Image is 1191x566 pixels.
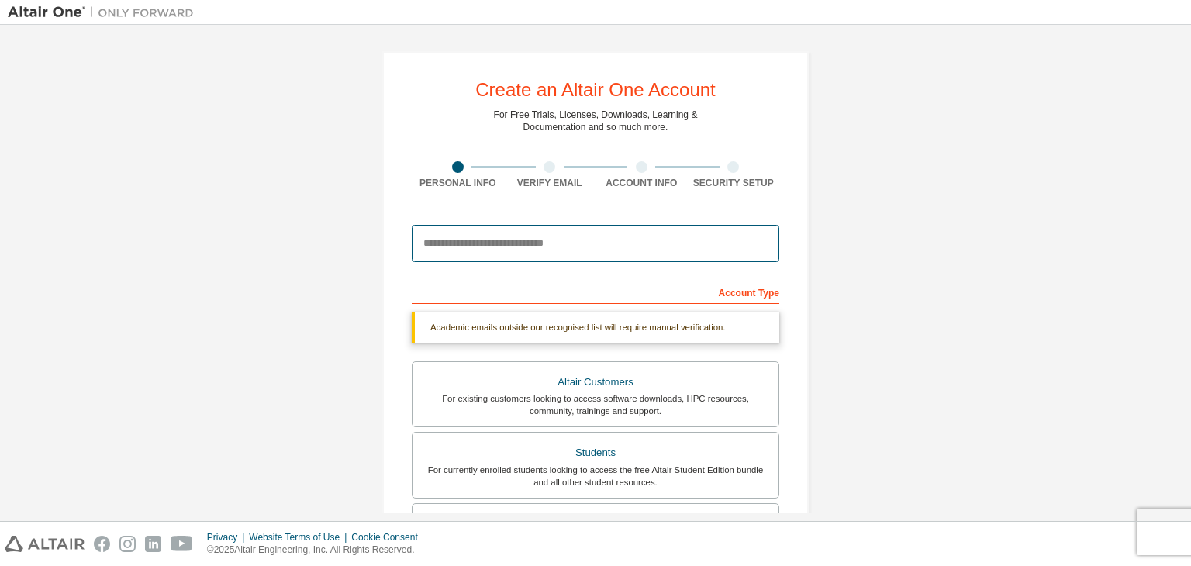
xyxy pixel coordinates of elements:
div: Account Info [595,177,688,189]
div: For Free Trials, Licenses, Downloads, Learning & Documentation and so much more. [494,109,698,133]
div: Account Type [412,279,779,304]
img: facebook.svg [94,536,110,552]
div: Academic emails outside our recognised list will require manual verification. [412,312,779,343]
div: Personal Info [412,177,504,189]
img: altair_logo.svg [5,536,85,552]
img: instagram.svg [119,536,136,552]
div: Verify Email [504,177,596,189]
div: Security Setup [688,177,780,189]
p: © 2025 Altair Engineering, Inc. All Rights Reserved. [207,544,427,557]
img: linkedin.svg [145,536,161,552]
div: Privacy [207,531,249,544]
div: Students [422,442,769,464]
div: Website Terms of Use [249,531,351,544]
div: For existing customers looking to access software downloads, HPC resources, community, trainings ... [422,392,769,417]
div: Altair Customers [422,371,769,393]
img: Altair One [8,5,202,20]
div: Cookie Consent [351,531,426,544]
img: youtube.svg [171,536,193,552]
div: Create an Altair One Account [475,81,716,99]
div: For currently enrolled students looking to access the free Altair Student Edition bundle and all ... [422,464,769,488]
